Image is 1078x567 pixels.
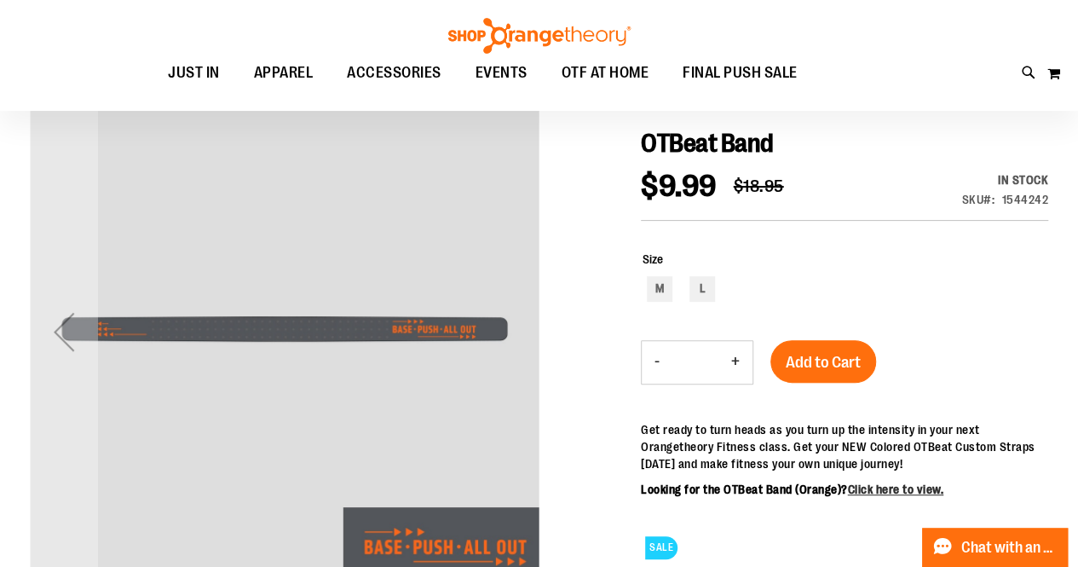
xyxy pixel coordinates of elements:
[254,54,314,92] span: APPAREL
[347,54,441,92] span: ACCESSORIES
[641,169,717,204] span: $9.99
[476,54,527,92] span: EVENTS
[237,54,331,93] a: APPAREL
[683,54,798,92] span: FINAL PUSH SALE
[643,252,663,266] span: Size
[641,421,1048,472] p: Get ready to turn heads as you turn up the intensity in your next Orangetheory Fitness class. Get...
[1002,191,1049,208] div: 1544242
[666,54,815,93] a: FINAL PUSH SALE
[168,54,220,92] span: JUST IN
[151,54,237,93] a: JUST IN
[770,340,876,383] button: Add to Cart
[545,54,666,93] a: OTF AT HOME
[962,171,1049,188] div: In stock
[922,528,1069,567] button: Chat with an Expert
[718,341,752,384] button: Increase product quantity
[641,129,774,158] span: OTBeat Band
[734,176,784,196] span: $18.95
[962,171,1049,188] div: Availability
[786,353,861,372] span: Add to Cart
[562,54,649,92] span: OTF AT HOME
[642,341,672,384] button: Decrease product quantity
[641,483,943,496] b: Looking for the OTBeat Band (Orange)?
[962,193,995,206] strong: SKU
[961,540,1058,556] span: Chat with an Expert
[689,276,715,302] div: L
[330,54,458,92] a: ACCESSORIES
[458,54,545,93] a: EVENTS
[645,536,677,559] span: SALE
[672,342,718,383] input: Product quantity
[446,18,633,54] img: Shop Orangetheory
[848,483,944,496] a: Click here to view.
[647,276,672,302] div: M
